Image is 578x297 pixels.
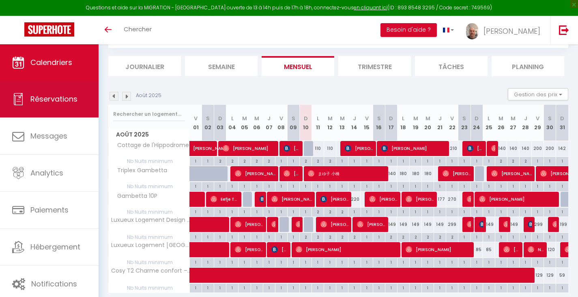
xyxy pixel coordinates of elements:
[239,182,250,190] div: 1
[434,192,446,207] div: 177
[324,208,336,215] div: 2
[544,157,556,165] div: 1
[251,157,263,165] div: 2
[312,182,324,190] div: 1
[30,94,77,104] span: Réservations
[422,157,434,165] div: 1
[353,115,356,122] abbr: J
[532,105,544,141] th: 29
[483,105,495,141] th: 25
[495,233,507,241] div: 1
[373,233,385,241] div: 1
[124,25,152,33] span: Chercher
[348,105,361,141] th: 14
[108,56,181,76] li: Journalier
[479,191,556,207] span: [PERSON_NAME]
[239,105,251,141] th: 05
[361,157,373,165] div: 1
[312,208,324,215] div: 2
[410,208,421,215] div: 1
[275,208,287,215] div: 1
[110,242,191,248] span: Luxueux Logement [GEOGRAPHIC_DATA] et [GEOGRAPHIC_DATA]
[239,233,250,241] div: 1
[559,25,569,35] img: logout
[235,217,263,232] span: [PERSON_NAME]
[226,208,238,215] div: 1
[214,233,226,241] div: 1
[556,233,568,241] div: 1
[336,233,348,241] div: 2
[446,141,458,156] div: 210
[422,182,434,190] div: 1
[507,208,519,215] div: 1
[251,182,263,190] div: 1
[190,208,202,215] div: 1
[443,166,471,181] span: [PERSON_NAME]
[544,105,556,141] th: 30
[495,208,507,215] div: 1
[434,208,446,215] div: 1
[373,105,385,141] th: 16
[434,105,446,141] th: 21
[410,233,421,241] div: 2
[30,57,72,67] span: Calendriers
[413,115,418,122] abbr: M
[299,105,312,141] th: 10
[30,242,80,252] span: Hébergement
[434,182,446,190] div: 1
[275,233,287,241] div: 1
[458,233,470,241] div: 1
[231,115,234,122] abbr: L
[471,233,483,241] div: 1
[483,26,540,36] span: [PERSON_NAME]
[202,182,214,190] div: 1
[239,258,250,266] div: 1
[385,208,397,215] div: 1
[317,115,319,122] abbr: L
[320,217,349,232] span: [PERSON_NAME]
[357,217,385,232] span: [PERSON_NAME]
[193,137,230,152] span: [PERSON_NAME]
[556,208,568,215] div: 1
[422,233,434,241] div: 2
[532,141,544,156] div: 200
[409,166,421,181] div: 180
[507,141,519,156] div: 140
[434,217,446,232] div: 149
[288,182,299,190] div: 1
[328,115,333,122] abbr: M
[491,166,532,181] span: [PERSON_NAME]
[524,115,527,122] abbr: J
[397,217,409,232] div: 149
[288,208,299,215] div: 1
[471,208,483,215] div: 1
[365,115,369,122] abbr: V
[109,129,189,141] span: Août 2025
[348,157,360,165] div: 1
[242,115,247,122] abbr: M
[300,258,312,266] div: 1
[495,105,507,141] th: 26
[471,242,483,257] div: 85
[528,217,532,232] span: [PERSON_NAME] [PERSON_NAME]
[259,191,263,207] span: [PERSON_NAME]
[422,217,434,232] div: 149
[284,141,300,156] span: [PERSON_NAME]
[263,157,275,165] div: 2
[304,115,308,122] abbr: D
[398,157,409,165] div: 1
[300,182,312,190] div: 1
[415,56,488,76] li: Tâches
[462,115,466,122] abbr: S
[532,208,544,215] div: 1
[434,157,446,165] div: 1
[503,242,520,257] span: [PERSON_NAME]
[544,182,556,190] div: 1
[190,157,202,165] div: 1
[438,115,442,122] abbr: J
[109,157,189,166] span: Nb Nuits minimum
[467,141,483,156] span: [PERSON_NAME]
[109,258,189,267] span: Nb Nuits minimum
[460,16,550,44] a: ... [PERSON_NAME]
[536,115,539,122] abbr: V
